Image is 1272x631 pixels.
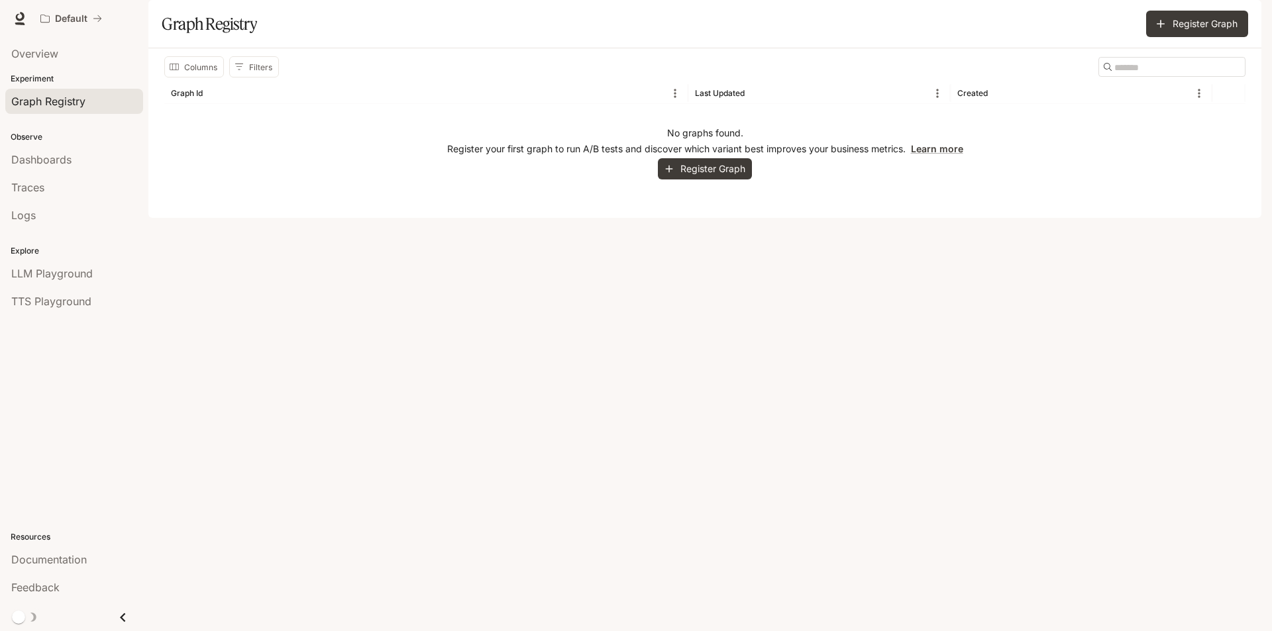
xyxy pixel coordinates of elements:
h1: Graph Registry [162,11,257,37]
button: Sort [204,83,224,103]
button: Show filters [229,56,279,77]
button: Sort [989,83,1009,103]
div: Search [1098,57,1245,77]
button: Menu [665,83,685,103]
div: Graph Id [171,88,203,98]
button: Sort [746,83,766,103]
a: Learn more [911,143,963,154]
button: Menu [1189,83,1209,103]
div: Last Updated [695,88,745,98]
button: Register Graph [658,158,752,180]
button: Register Graph [1146,11,1248,37]
div: Created [957,88,988,98]
p: Default [55,13,87,24]
button: All workspaces [34,5,108,32]
button: Select columns [164,56,224,77]
p: No graphs found. [667,126,743,140]
button: Menu [927,83,947,103]
p: Register your first graph to run A/B tests and discover which variant best improves your business... [447,142,963,156]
